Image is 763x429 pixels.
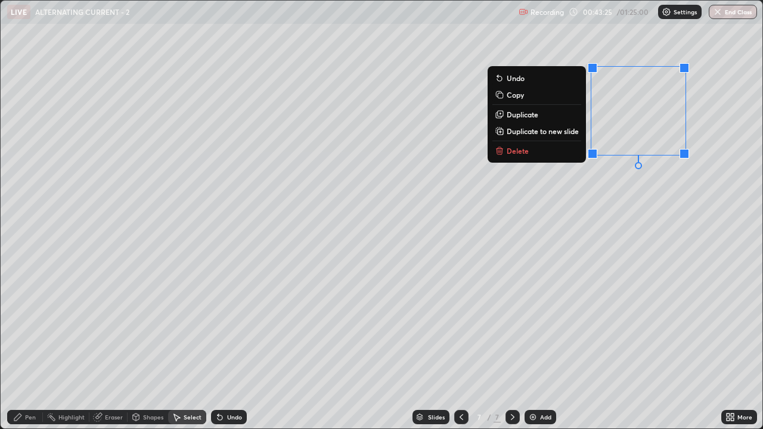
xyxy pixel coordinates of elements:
div: / [488,414,491,421]
div: 7 [473,414,485,421]
div: Shapes [143,414,163,420]
p: LIVE [11,7,27,17]
p: ALTERNATING CURRENT - 2 [35,7,129,17]
p: Duplicate to new slide [507,126,579,136]
p: Delete [507,146,529,156]
button: Duplicate [492,107,581,122]
button: End Class [709,5,757,19]
button: Delete [492,144,581,158]
p: Copy [507,90,524,100]
div: Add [540,414,551,420]
div: 7 [494,412,501,422]
p: Undo [507,73,525,83]
div: Slides [428,414,445,420]
p: Settings [674,9,697,15]
p: Recording [531,8,564,17]
img: class-settings-icons [662,7,671,17]
div: Select [184,414,201,420]
div: Pen [25,414,36,420]
div: Undo [227,414,242,420]
img: recording.375f2c34.svg [519,7,528,17]
div: More [737,414,752,420]
div: Highlight [58,414,85,420]
img: add-slide-button [528,412,538,422]
button: Undo [492,71,581,85]
img: end-class-cross [713,7,722,17]
p: Duplicate [507,110,538,119]
div: Eraser [105,414,123,420]
button: Copy [492,88,581,102]
button: Duplicate to new slide [492,124,581,138]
